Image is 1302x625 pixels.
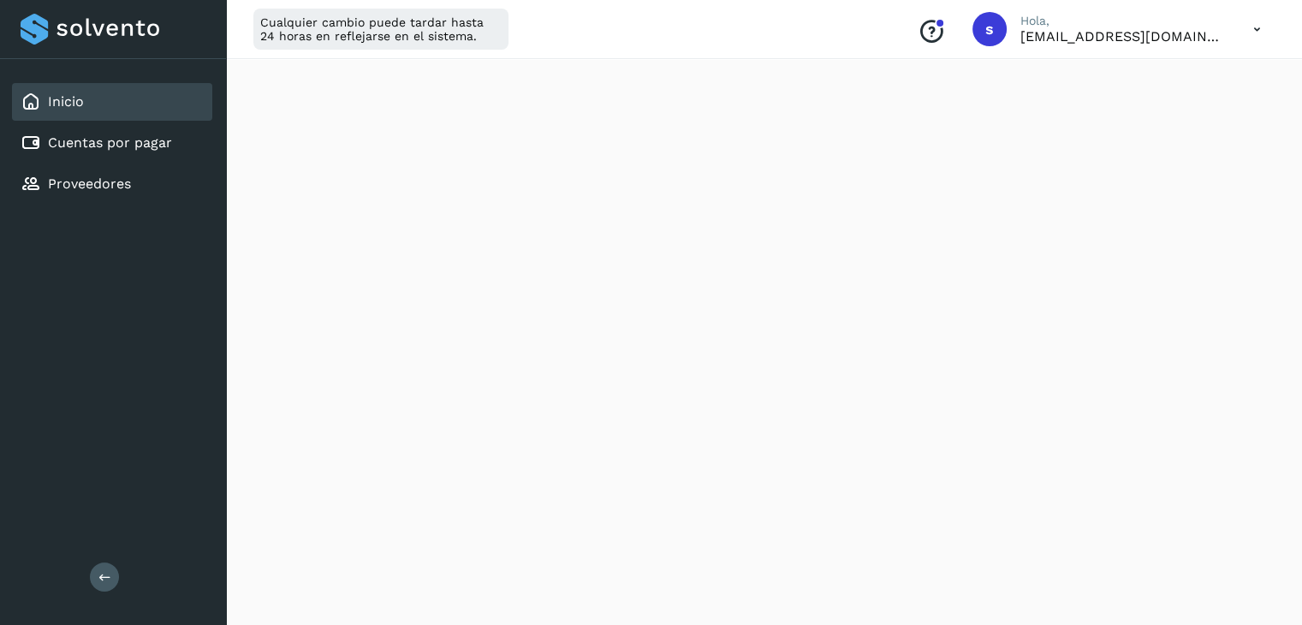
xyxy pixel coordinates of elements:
[253,9,508,50] div: Cualquier cambio puede tardar hasta 24 horas en reflejarse en el sistema.
[12,83,212,121] div: Inicio
[48,176,131,192] a: Proveedores
[48,93,84,110] a: Inicio
[12,165,212,203] div: Proveedores
[12,124,212,162] div: Cuentas por pagar
[1020,28,1226,45] p: selma@enviopack.com
[1020,14,1226,28] p: Hola,
[48,134,172,151] a: Cuentas por pagar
